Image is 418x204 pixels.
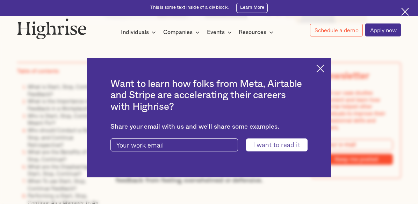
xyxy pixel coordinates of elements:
form: current-ascender-blog-article-modal-form [110,138,308,151]
img: Cross icon [401,8,409,15]
div: Events [207,28,234,36]
div: Resources [239,28,266,36]
div: Events [207,28,225,36]
div: Individuals [121,28,149,36]
input: I want to read it [246,138,308,151]
a: Apply now [365,23,401,36]
h2: Want to learn how folks from Meta, Airtable and Stripe are accelerating their careers with Highrise? [110,79,308,113]
div: Companies [163,28,202,36]
div: Individuals [121,28,158,36]
div: This is some text inside of a div block. [150,5,229,11]
div: Companies [163,28,193,36]
img: Highrise logo [17,18,86,39]
a: Learn More [236,3,268,13]
div: Share your email with us and we'll share some examples. [110,123,308,131]
a: Schedule a demo [310,24,363,36]
div: Resources [239,28,275,36]
img: Cross icon [316,64,324,73]
input: Your work email [110,138,238,151]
